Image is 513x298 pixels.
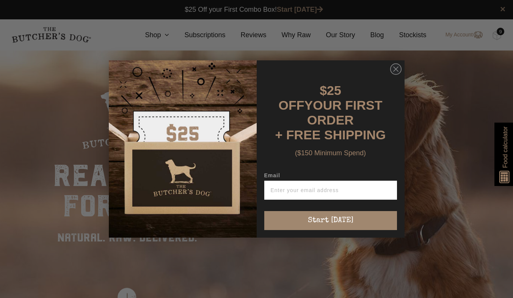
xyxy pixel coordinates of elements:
[500,126,510,168] span: Food calculator
[295,149,366,157] span: ($150 Minimum Spend)
[279,83,341,112] span: $25 OFF
[109,60,257,238] img: d0d537dc-5429-4832-8318-9955428ea0a1.jpeg
[390,63,402,75] button: Close dialog
[275,98,386,142] span: YOUR FIRST ORDER + FREE SHIPPING
[264,181,397,200] input: Enter your email address
[264,172,397,181] label: Email
[264,211,397,230] button: Start [DATE]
